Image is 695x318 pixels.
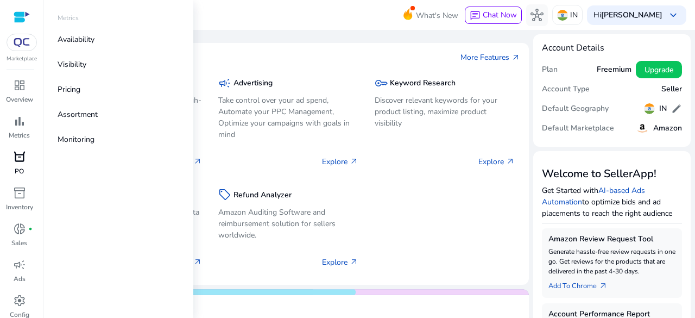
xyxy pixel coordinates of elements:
[58,59,86,70] p: Visibility
[218,188,231,201] span: sell
[58,134,94,145] p: Monitoring
[58,34,94,45] p: Availability
[506,157,515,166] span: arrow_outward
[671,103,682,114] span: edit
[58,109,98,120] p: Assortment
[233,79,273,88] h5: Advertising
[322,257,358,268] p: Explore
[548,276,616,291] a: Add To Chrome
[570,5,578,24] p: IN
[233,191,292,200] h5: Refund Analyzer
[375,95,515,129] p: Discover relevant keywords for your product listing, maximize product visibility
[645,64,673,76] span: Upgrade
[483,10,517,20] span: Chat Now
[470,10,481,21] span: chat
[13,294,26,307] span: settings
[601,10,662,20] b: [PERSON_NAME]
[548,247,675,276] p: Generate hassle-free review requests in one go. Get reviews for the products that are delivered i...
[218,77,231,90] span: campaign
[542,65,558,74] h5: Plan
[375,77,388,90] span: key
[193,157,202,166] span: arrow_outward
[530,9,544,22] span: hub
[14,274,26,284] p: Ads
[542,43,682,53] h4: Account Details
[542,85,590,94] h5: Account Type
[390,79,456,88] h5: Keyword Research
[6,95,33,104] p: Overview
[218,207,358,241] p: Amazon Auditing Software and reimbursement solution for sellers worldwide.
[548,235,675,244] h5: Amazon Review Request Tool
[350,157,358,166] span: arrow_outward
[9,130,30,140] p: Metrics
[653,124,682,133] h5: Amazon
[7,55,37,63] p: Marketplace
[11,238,27,248] p: Sales
[542,124,614,133] h5: Default Marketplace
[542,167,682,180] h3: Welcome to SellerApp!
[557,10,568,21] img: in.svg
[6,202,33,212] p: Inventory
[13,222,26,235] span: donut_small
[636,61,682,78] button: Upgrade
[542,185,645,207] a: AI-based Ads Automation
[15,166,24,176] p: PO
[667,9,680,22] span: keyboard_arrow_down
[13,186,26,199] span: inventory_2
[58,84,80,95] p: Pricing
[661,85,682,94] h5: Seller
[13,115,26,128] span: bar_chart
[13,151,26,164] span: orders
[659,104,667,114] h5: IN
[58,13,79,23] p: Metrics
[13,79,26,92] span: dashboard
[644,103,655,114] img: in.svg
[542,185,682,219] p: Get Started with to optimize bids and ad placements to reach the right audience
[526,4,548,26] button: hub
[350,258,358,266] span: arrow_outward
[322,156,358,167] p: Explore
[460,52,520,63] a: More Featuresarrow_outward
[465,7,522,24] button: chatChat Now
[636,122,649,135] img: amazon.svg
[12,38,31,47] img: QC-logo.svg
[416,6,458,25] span: What's New
[511,53,520,62] span: arrow_outward
[218,95,358,140] p: Take control over your ad spend, Automate your PPC Management, Optimize your campaigns with goals...
[593,11,662,19] p: Hi
[28,227,33,231] span: fiber_manual_record
[193,258,202,266] span: arrow_outward
[13,258,26,271] span: campaign
[478,156,515,167] p: Explore
[597,65,631,74] h5: Freemium
[599,282,608,290] span: arrow_outward
[542,104,609,114] h5: Default Geography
